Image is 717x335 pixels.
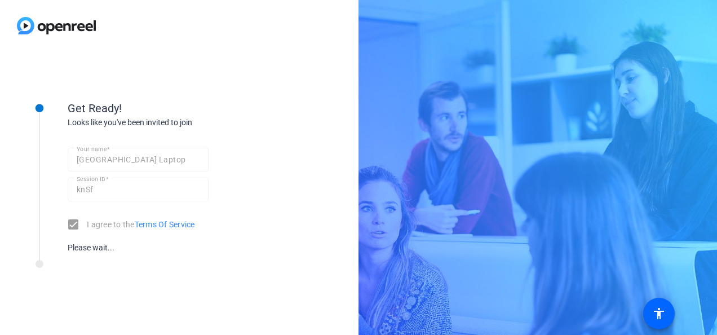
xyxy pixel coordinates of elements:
[77,175,105,182] mat-label: Session ID
[77,146,107,152] mat-label: Your name
[68,117,293,129] div: Looks like you've been invited to join
[68,100,293,117] div: Get Ready!
[652,307,666,320] mat-icon: accessibility
[68,242,209,254] div: Please wait...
